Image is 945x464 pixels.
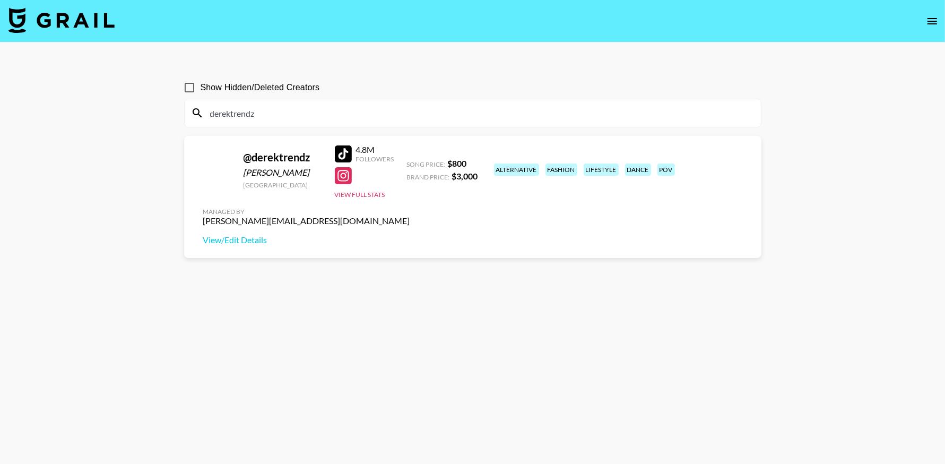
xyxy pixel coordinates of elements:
[448,158,467,168] strong: $ 800
[584,164,619,176] div: lifestyle
[201,81,320,94] span: Show Hidden/Deleted Creators
[244,151,322,164] div: @ derektrendz
[244,181,322,189] div: [GEOGRAPHIC_DATA]
[922,11,943,32] button: open drawer
[335,191,385,199] button: View Full Stats
[494,164,539,176] div: alternative
[8,7,115,33] img: Grail Talent
[203,235,410,245] a: View/Edit Details
[244,167,322,178] div: [PERSON_NAME]
[204,105,755,122] input: Search by User Name
[356,144,394,155] div: 4.8M
[407,160,446,168] span: Song Price:
[625,164,651,176] div: dance
[452,171,478,181] strong: $ 3,000
[203,208,410,216] div: Managed By
[356,155,394,163] div: Followers
[657,164,675,176] div: pov
[407,173,450,181] span: Brand Price:
[203,216,410,226] div: [PERSON_NAME][EMAIL_ADDRESS][DOMAIN_NAME]
[545,164,577,176] div: fashion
